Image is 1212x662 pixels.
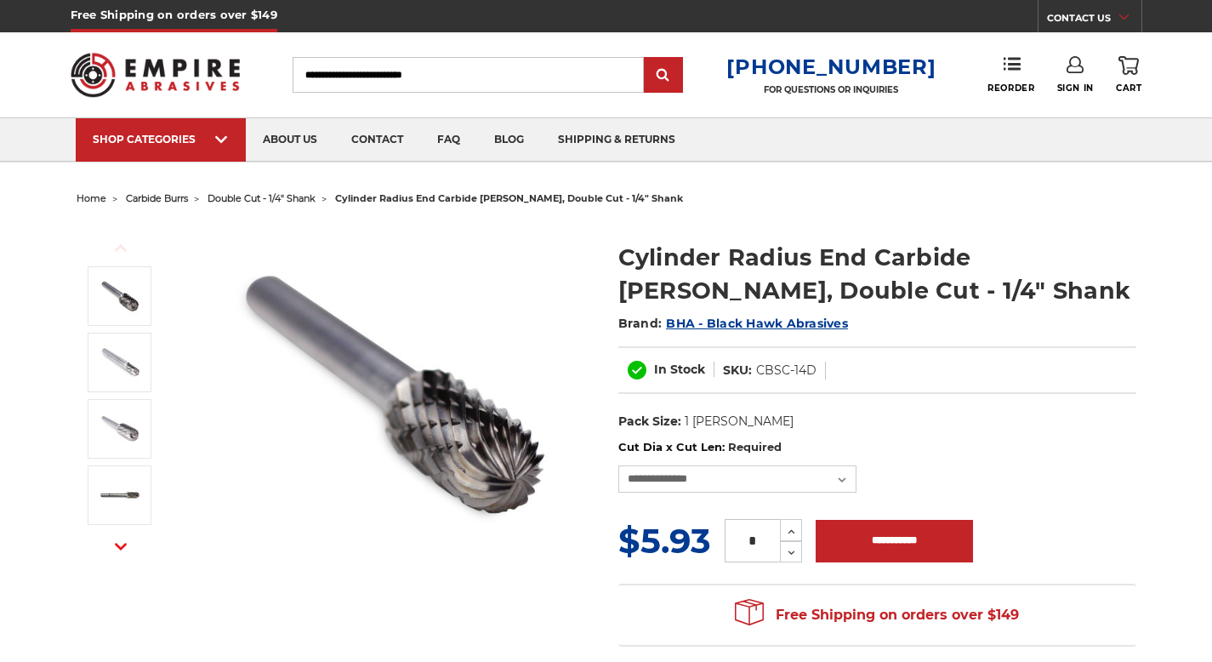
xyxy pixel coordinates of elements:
span: Free Shipping on orders over $149 [735,598,1019,632]
a: about us [246,118,334,162]
small: Required [728,440,782,454]
span: Cart [1116,83,1141,94]
dt: Pack Size: [618,413,681,431]
dd: CBSC-14D [756,362,817,380]
h1: Cylinder Radius End Carbide [PERSON_NAME], Double Cut - 1/4" Shank [618,241,1136,307]
a: [PHONE_NUMBER] [726,54,936,79]
img: Empire Abrasives [71,42,241,108]
dt: SKU: [723,362,752,380]
a: faq [420,118,477,162]
span: In Stock [654,362,705,377]
a: CONTACT US [1047,9,1141,32]
dd: 1 [PERSON_NAME] [685,413,794,431]
span: Brand: [618,316,663,331]
span: Sign In [1057,83,1094,94]
span: Reorder [987,83,1034,94]
img: SC-1D cylinder radius end cut shape carbide burr with 1/4 inch shank [99,341,141,384]
a: double cut - 1/4" shank [208,192,316,204]
span: cylinder radius end carbide [PERSON_NAME], double cut - 1/4" shank [335,192,683,204]
a: Cart [1116,56,1141,94]
a: blog [477,118,541,162]
a: shipping & returns [541,118,692,162]
a: home [77,192,106,204]
button: Previous [100,230,141,266]
img: SC-3 cylinder radius shape carbide burr 1/4" shank [99,474,141,516]
img: Round End Cylinder shape carbide bur 1/4" shank [99,275,141,317]
label: Cut Dia x Cut Len: [618,439,1136,456]
a: Reorder [987,56,1034,93]
button: Next [100,528,141,565]
span: $5.93 [618,520,711,562]
img: SC-5D cylinder ball nose shape carbide burr with 1/4 inch shank [99,408,141,450]
a: contact [334,118,420,162]
a: carbide burrs [126,192,188,204]
p: FOR QUESTIONS OR INQUIRIES [726,84,936,95]
a: BHA - Black Hawk Abrasives [666,316,848,331]
div: SHOP CATEGORIES [93,133,229,146]
img: Round End Cylinder shape carbide bur 1/4" shank [222,223,562,563]
input: Submit [646,59,680,93]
